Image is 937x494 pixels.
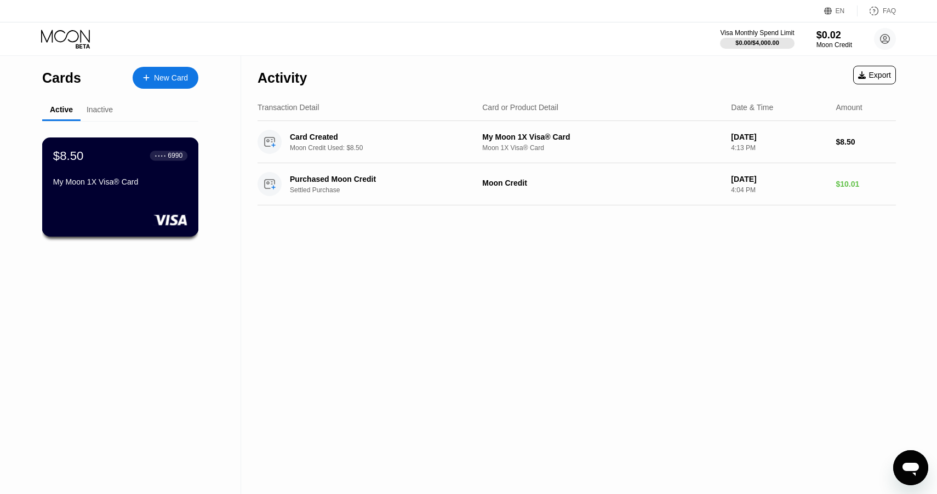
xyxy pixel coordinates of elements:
div: Card Created [290,133,471,141]
div: Export [858,71,891,79]
div: Inactive [87,105,113,114]
div: [DATE] [731,175,827,183]
div: Moon Credit [816,41,852,49]
div: $10.01 [836,180,896,188]
div: 6990 [168,152,182,159]
div: FAQ [858,5,896,16]
div: Active [50,105,73,114]
div: Moon 1X Visa® Card [482,144,722,152]
div: $0.00 / $4,000.00 [735,39,779,46]
div: [DATE] [731,133,827,141]
div: Visa Monthly Spend Limit$0.00/$4,000.00 [720,29,794,49]
div: Date & Time [731,103,773,112]
div: 4:13 PM [731,144,827,152]
div: My Moon 1X Visa® Card [53,177,187,186]
div: $8.50 [836,137,896,146]
div: My Moon 1X Visa® Card [482,133,722,141]
div: New Card [154,73,188,83]
div: Card or Product Detail [482,103,558,112]
div: Settled Purchase [290,186,484,194]
div: $0.02Moon Credit [816,30,852,49]
div: $0.02 [816,30,852,41]
div: EN [824,5,858,16]
div: Activity [258,70,307,86]
div: $8.50 [53,148,84,163]
div: Purchased Moon Credit [290,175,471,183]
div: Amount [836,103,862,112]
div: New Card [133,67,198,89]
div: $8.50● ● ● ●6990My Moon 1X Visa® Card [43,138,198,236]
div: Card CreatedMoon Credit Used: $8.50My Moon 1X Visa® CardMoon 1X Visa® Card[DATE]4:13 PM$8.50 [258,121,896,163]
div: Export [853,66,896,84]
div: FAQ [883,7,896,15]
div: EN [836,7,845,15]
div: ● ● ● ● [155,154,166,157]
div: Cards [42,70,81,86]
div: Moon Credit [482,179,722,187]
div: Transaction Detail [258,103,319,112]
div: Visa Monthly Spend Limit [720,29,794,37]
div: 4:04 PM [731,186,827,194]
div: Purchased Moon CreditSettled PurchaseMoon Credit[DATE]4:04 PM$10.01 [258,163,896,205]
div: Moon Credit Used: $8.50 [290,144,484,152]
iframe: Button to launch messaging window [893,450,928,485]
